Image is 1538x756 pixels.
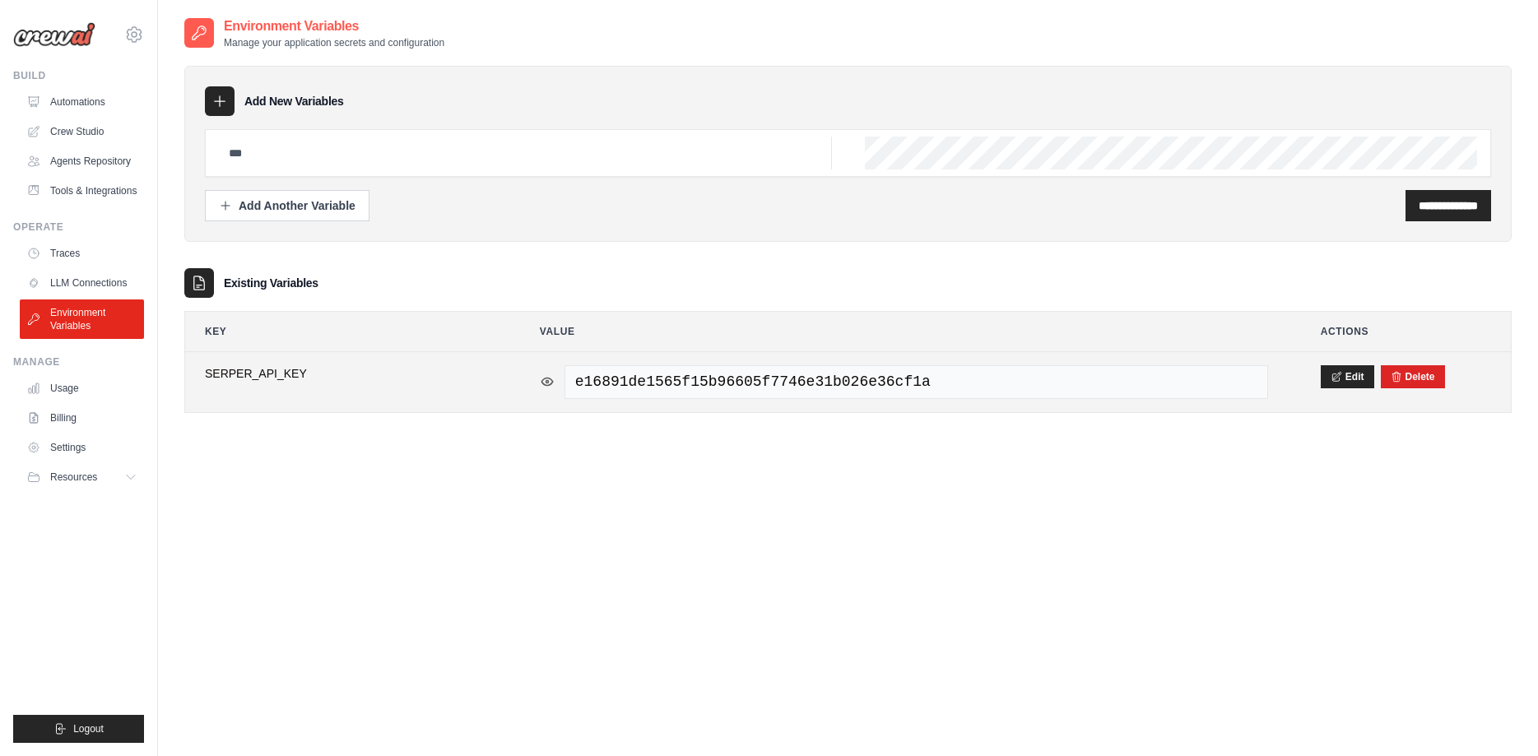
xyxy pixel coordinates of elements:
a: Agents Repository [20,148,144,174]
a: Usage [20,375,144,401]
span: e16891de1565f15b96605f7746e31b026e36cf1a [565,365,1268,399]
img: Logo [13,22,95,47]
th: Actions [1301,312,1511,351]
div: Manage [13,355,144,369]
div: Build [13,69,144,82]
th: Value [520,312,1288,351]
a: Traces [20,240,144,267]
th: Key [185,312,507,351]
h3: Add New Variables [244,93,344,109]
button: Resources [20,464,144,490]
button: Add Another Variable [205,190,369,221]
a: Tools & Integrations [20,178,144,204]
a: LLM Connections [20,270,144,296]
div: Operate [13,220,144,234]
p: Manage your application secrets and configuration [224,36,444,49]
div: Add Another Variable [219,197,355,214]
a: Billing [20,405,144,431]
h2: Environment Variables [224,16,444,36]
button: Logout [13,715,144,743]
button: Edit [1321,365,1374,388]
button: Delete [1391,370,1435,383]
a: Automations [20,89,144,115]
a: Settings [20,434,144,461]
span: Resources [50,471,97,484]
h3: Existing Variables [224,275,318,291]
a: Environment Variables [20,299,144,339]
span: Logout [73,722,104,735]
a: Crew Studio [20,118,144,145]
span: SERPER_API_KEY [205,365,487,382]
